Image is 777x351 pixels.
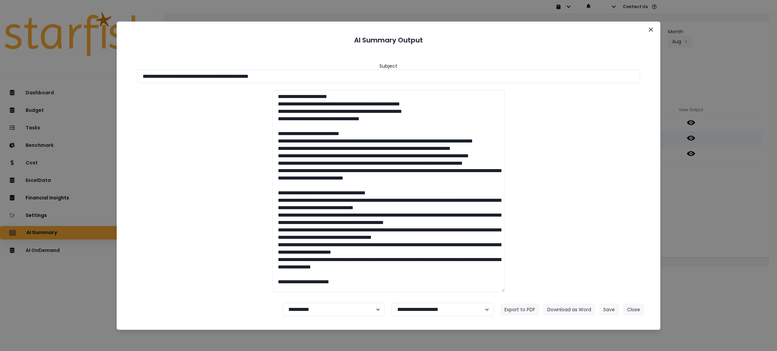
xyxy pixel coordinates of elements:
header: AI Summary Output [125,30,653,51]
button: Save [599,304,619,316]
button: Close [645,24,656,35]
button: Download as Word [543,304,595,316]
button: Close [623,304,644,316]
button: Export to PDF [500,304,539,316]
header: Subject [379,63,397,70]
